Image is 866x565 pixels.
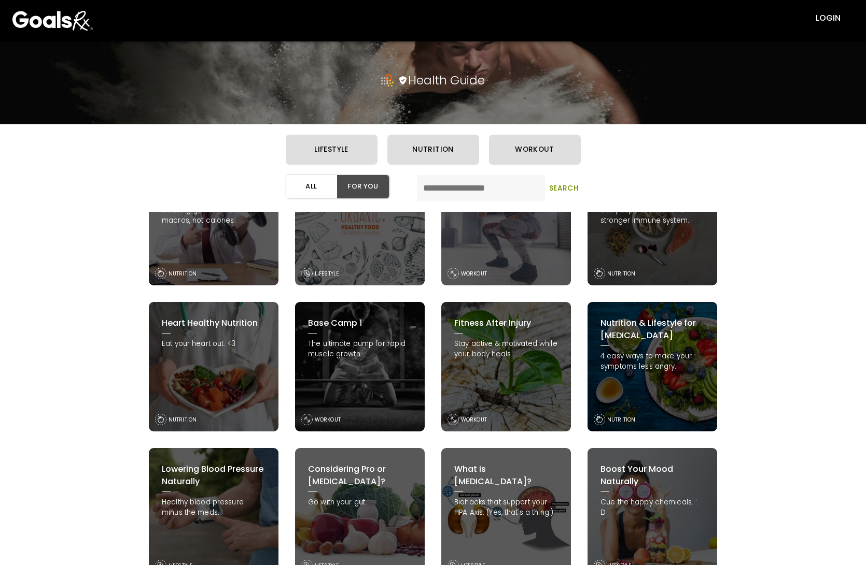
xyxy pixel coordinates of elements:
[315,416,341,424] p: WORKOUT
[169,416,197,424] p: NUTRITION
[308,339,412,359] p: The ultimate pump for rapid muscle growth.
[286,135,378,165] button: lifestyle
[454,497,558,518] p: Biohacks that support your HPA Axis. (Yes, that's a thing.)
[301,268,313,279] img: lifestyle-logo.195ea7b6.svg
[454,339,558,359] p: Stay active & motivated while your body heals.
[308,497,412,508] p: Go with your gut.
[399,76,407,84] img: shield.c492ffd1.svg
[594,268,605,279] img: nutrition-logo.1a55da5b.svg
[162,205,266,226] p: Chasing gains? Count macros, not calories.
[381,74,394,86] img: three-products-icon.e2ed2d85.png
[489,135,581,165] button: workout
[337,175,389,198] button: For You
[169,270,197,278] p: NUTRITION
[607,416,635,424] p: NUTRITION
[286,175,338,198] button: All
[600,205,704,226] p: 5 key supplements for a stronger immune system.
[162,497,266,518] p: Healthy blood pressure minus the meds.
[461,270,487,278] p: WORKOUT
[162,317,266,329] h3: Heart Healthy Nutrition
[454,463,558,488] h3: What is [MEDICAL_DATA]?
[308,463,412,488] h3: Considering Pro or [MEDICAL_DATA]?
[607,270,635,278] p: NUTRITION
[454,317,558,329] h3: Fitness After Injury
[155,268,166,279] img: nutrition-logo.1a55da5b.svg
[162,463,266,488] h3: Lowering Blood Pressure Naturally
[308,317,412,329] h3: Base Camp 1
[600,317,704,342] h3: Nutrition & Lifestyle for [MEDICAL_DATA]
[548,175,581,201] button: Search
[600,497,704,518] p: Cue the happy chemicals. : D
[408,73,485,88] h2: Health Guide
[387,135,479,165] button: nutrition
[600,351,704,372] p: 4 easy ways to make your symptoms less angry.
[301,414,313,425] img: workout-logo.79fb2e71.svg
[594,414,605,425] img: nutrition-logo.1a55da5b.svg
[315,270,339,278] p: LIFESTYLE
[600,463,704,488] h3: Boost Your Mood Naturally
[162,339,266,349] p: Eat your heart out. <3
[155,414,166,425] img: nutrition-logo.1a55da5b.svg
[448,414,459,425] img: workout-logo.79fb2e71.svg
[448,268,459,279] img: workout-logo.79fb2e71.svg
[461,416,487,424] p: WORKOUT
